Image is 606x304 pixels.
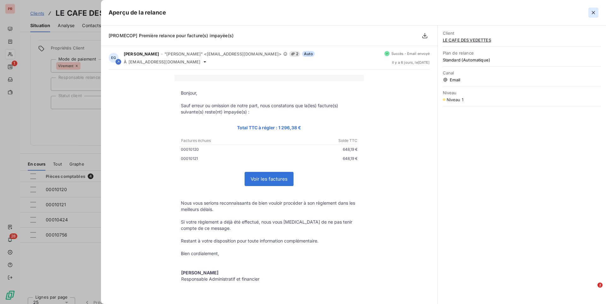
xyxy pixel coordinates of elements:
[443,57,601,62] span: Standard (Automatique)
[181,270,259,282] p: Responsable Administratif et financier
[597,283,603,288] span: 2
[128,59,200,64] span: [EMAIL_ADDRESS][DOMAIN_NAME]
[181,146,269,153] p: 00010120
[181,102,358,115] p: Sauf erreur ou omission de notre part, nous constatons que la(les) facture(s) suivante(s) reste(n...
[181,250,358,257] p: Bien cordialement,
[181,124,358,131] p: Total TTC à régler : 1 296,38 €
[391,52,430,56] span: Succès - Email envoyé
[181,138,269,143] p: Factures échues
[269,155,358,162] p: 648,19 €
[443,38,601,43] span: LE CAFE DES VEDETTES
[181,238,358,244] p: Restant à votre disposition pour toute information complémentaire.
[443,31,601,36] span: Client
[443,90,601,95] span: Niveau
[109,33,234,38] span: [PROMECOP] Première relance pour facture(s) impayée(s)
[392,61,430,64] span: il y a 6 jours , le [DATE]
[443,77,601,82] span: Email
[124,59,127,64] span: À
[181,219,358,231] p: Si votre règlement a déjà été effectué, nous vous [MEDICAL_DATA] de ne pas tenir compte de ce mes...
[245,172,293,186] a: Voir les factures
[585,283,600,298] iframe: Intercom live chat
[443,50,601,56] span: Plan de relance
[181,200,358,213] p: Nous vous serions reconnaissants de bien vouloir procéder à son règlement dans les meilleurs délais.
[164,51,282,56] span: "[PERSON_NAME]" <[EMAIL_ADDRESS][DOMAIN_NAME]>
[124,51,159,56] span: [PERSON_NAME]
[181,155,269,162] p: 00010121
[302,51,315,57] span: Auto
[289,51,300,57] span: 2
[181,270,218,275] b: [PERSON_NAME]
[109,8,166,17] h5: Aperçu de la relance
[270,138,357,143] p: Solde TTC
[161,52,163,56] span: -
[269,146,358,153] p: 648,19 €
[443,70,601,75] span: Canal
[109,53,119,63] div: EG
[181,90,358,96] p: Bonjour,
[447,97,463,102] span: Niveau 1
